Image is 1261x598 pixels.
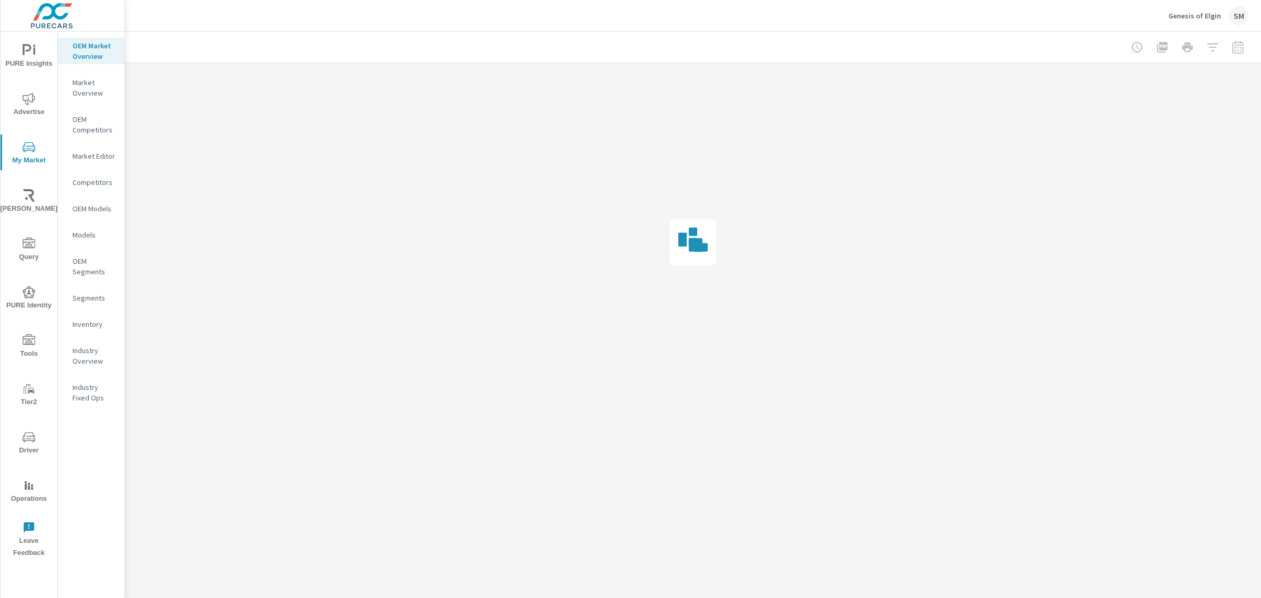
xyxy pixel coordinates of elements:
p: Industry Overview [73,345,116,366]
p: OEM Segments [73,256,116,277]
span: Leave Feedback [4,521,54,559]
div: OEM Segments [58,253,125,280]
div: nav menu [1,32,57,563]
p: Segments [73,293,116,303]
div: Industry Overview [58,343,125,369]
span: Query [4,238,54,263]
p: Competitors [73,177,116,188]
span: [PERSON_NAME] [4,189,54,215]
span: Operations [4,479,54,505]
div: Competitors [58,174,125,190]
p: Market Overview [73,77,116,98]
div: OEM Market Overview [58,38,125,64]
p: Models [73,230,116,240]
p: Industry Fixed Ops [73,382,116,403]
span: Tier2 [4,383,54,408]
p: Inventory [73,319,116,329]
div: Models [58,227,125,243]
p: OEM Market Overview [73,40,116,61]
p: Market Editor [73,151,116,161]
div: Segments [58,290,125,306]
p: Genesis of Elgin [1169,11,1221,20]
div: OEM Models [58,201,125,216]
div: Market Overview [58,75,125,101]
div: Market Editor [58,148,125,164]
span: Tools [4,334,54,360]
span: Advertise [4,92,54,118]
div: Inventory [58,316,125,332]
p: OEM Competitors [73,114,116,135]
div: OEM Competitors [58,111,125,138]
span: My Market [4,141,54,167]
div: Industry Fixed Ops [58,379,125,406]
div: SM [1229,6,1248,25]
span: PURE Identity [4,286,54,312]
span: Driver [4,431,54,457]
p: OEM Models [73,203,116,214]
span: PURE Insights [4,44,54,70]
